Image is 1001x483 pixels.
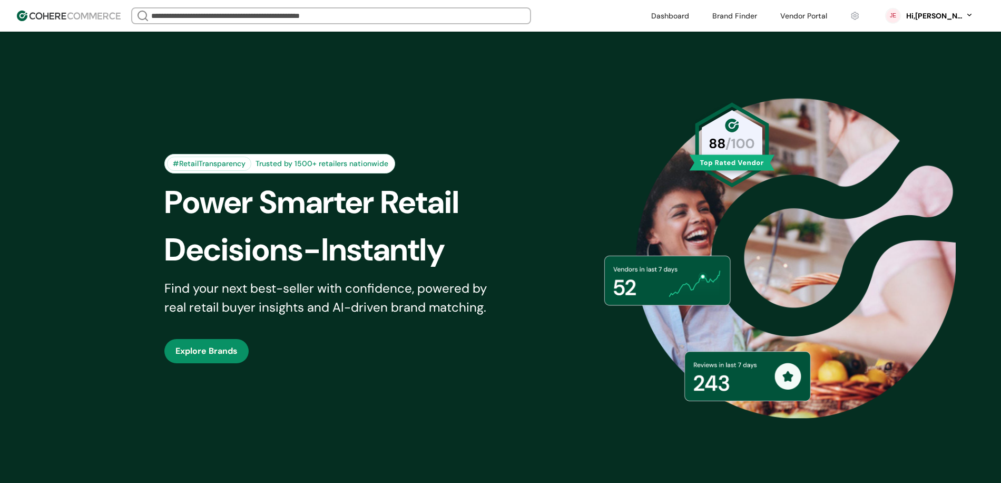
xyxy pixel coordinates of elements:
[885,8,901,24] svg: 0 percent
[164,279,500,317] div: Find your next best-seller with confidence, powered by real retail buyer insights and AI-driven b...
[164,179,518,226] div: Power Smarter Retail
[905,11,974,22] button: Hi,[PERSON_NAME]
[164,339,249,363] button: Explore Brands
[17,11,121,21] img: Cohere Logo
[251,158,392,169] div: Trusted by 1500+ retailers nationwide
[164,226,518,274] div: Decisions-Instantly
[167,157,251,171] div: #RetailTransparency
[905,11,963,22] div: Hi, [PERSON_NAME]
